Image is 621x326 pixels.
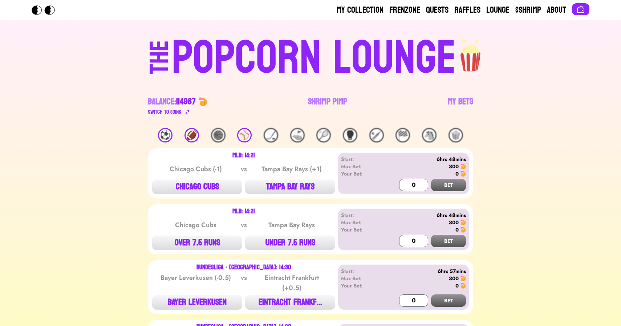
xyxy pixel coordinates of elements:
[341,170,383,177] div: Your Bet:
[152,180,242,194] button: CHICAGO CUBS
[148,96,196,108] div: Balance:
[383,212,466,219] div: 6hrs 48mins
[383,267,466,275] div: 6hrs 57mins
[341,282,383,289] div: Your Bet:
[448,128,463,142] div: 🍿
[460,283,466,289] img: 🍤
[255,164,328,174] div: Tampa Bay Rays (+1)
[337,4,383,16] a: My Collection
[455,170,459,177] div: 0
[576,5,585,14] img: Connect wallet
[290,128,305,142] div: ⛳️
[255,220,328,230] div: Tampa Bay Rays
[422,128,437,142] div: 🐴
[172,35,456,81] div: POPCORN LOUNGE
[199,97,207,106] img: 🍤
[454,4,480,16] a: Raffles
[239,220,248,230] div: vs
[148,108,182,116] div: Switch to $ OINK
[264,128,278,142] div: 🏒
[460,171,466,177] img: 🍤
[184,128,199,142] div: 🏈
[87,32,534,81] a: THEPOPCORN LOUNGEpopcorn
[460,227,466,233] img: 🍤
[255,273,328,293] div: Eintracht Frankfurt (+0.5)
[341,267,383,275] div: Start:
[232,153,255,158] div: MLB: 14:21
[245,236,335,250] button: UNDER 7.5 RUNS
[431,235,466,247] button: BET
[245,295,335,310] button: EINTRACHT FRANKF...
[196,265,291,270] div: Bundesliga - [GEOGRAPHIC_DATA]: 14:30
[341,156,383,163] div: Start:
[146,40,172,89] div: THE
[308,96,347,116] a: Shrimp Pimp
[460,164,466,169] img: 🍤
[239,273,248,293] div: vs
[486,4,510,16] a: Lounge
[159,220,232,230] div: Chicago Cubs
[456,32,486,73] img: popcorn
[159,273,232,293] div: Bayer Leverkusen (-0.5)
[389,4,420,16] a: Frenzone
[460,220,466,225] img: 🍤
[152,295,242,310] button: BAYER LEVERKUSEN
[239,164,248,174] div: vs
[455,226,459,233] div: 0
[369,128,384,142] div: 🏏
[176,94,196,109] span: 114967
[431,294,466,307] button: BET
[515,4,541,16] a: $Shrimp
[341,275,383,282] div: Max Bet:
[383,156,466,163] div: 6hrs 48mins
[341,163,383,170] div: Max Bet:
[449,163,459,170] div: 300
[245,180,335,194] button: TAMPA BAY RAYS
[237,128,252,142] div: ⚾️
[431,179,466,191] button: BET
[343,128,357,142] div: 🥊
[449,219,459,226] div: 300
[449,275,459,282] div: 300
[341,219,383,226] div: Max Bet:
[395,128,410,142] div: 🏁
[211,128,226,142] div: 🏀
[32,5,61,15] img: Popcorn
[159,164,232,174] div: Chicago Cubs (-1)
[152,236,242,250] button: OVER 7.5 RUNS
[448,96,473,116] a: My Bets
[316,128,331,142] div: 🎾
[460,275,466,281] img: 🍤
[341,212,383,219] div: Start:
[232,209,255,214] div: MLB: 14:21
[547,4,566,16] a: About
[158,128,172,142] div: ⚽️
[455,282,459,289] div: 0
[341,226,383,233] div: Your Bet:
[426,4,448,16] a: Quests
